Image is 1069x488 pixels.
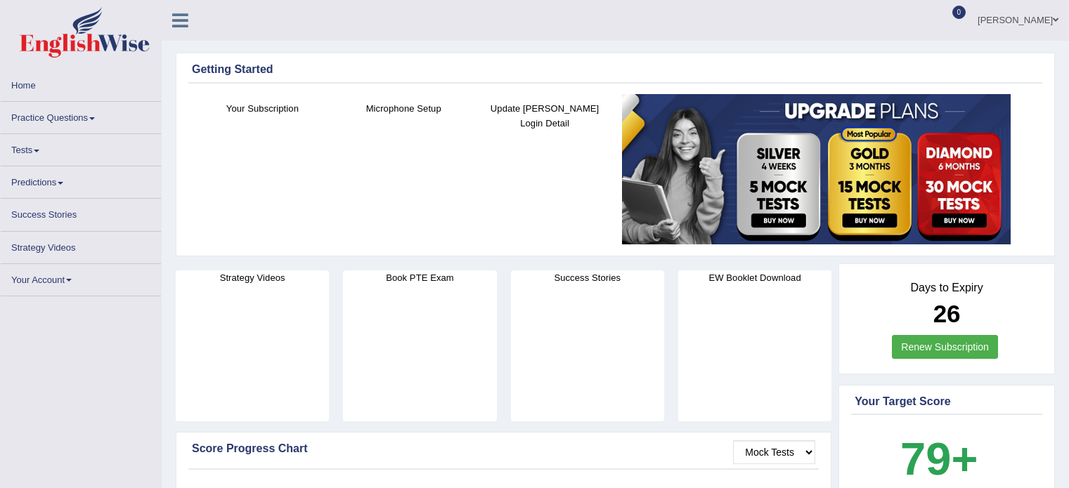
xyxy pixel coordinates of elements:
[900,433,978,484] b: 79+
[176,270,329,285] h4: Strategy Videos
[678,270,831,285] h4: EW Booklet Download
[1,264,161,291] a: Your Account
[192,440,815,457] div: Score Progress Chart
[855,282,1039,294] h4: Days to Expiry
[1,102,161,129] a: Practice Questions
[511,270,664,285] h4: Success Stories
[199,101,326,116] h4: Your Subscription
[952,6,966,19] span: 0
[1,232,161,259] a: Strategy Videos
[481,101,609,131] h4: Update [PERSON_NAME] Login Detail
[343,270,496,285] h4: Book PTE Exam
[192,61,1039,78] div: Getting Started
[892,335,998,359] a: Renew Subscription
[1,199,161,226] a: Success Stories
[855,393,1039,410] div: Your Target Score
[340,101,467,116] h4: Microphone Setup
[1,134,161,161] a: Tests
[1,166,161,194] a: Predictions
[1,70,161,97] a: Home
[933,300,961,327] b: 26
[622,94,1011,244] img: small5.jpg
